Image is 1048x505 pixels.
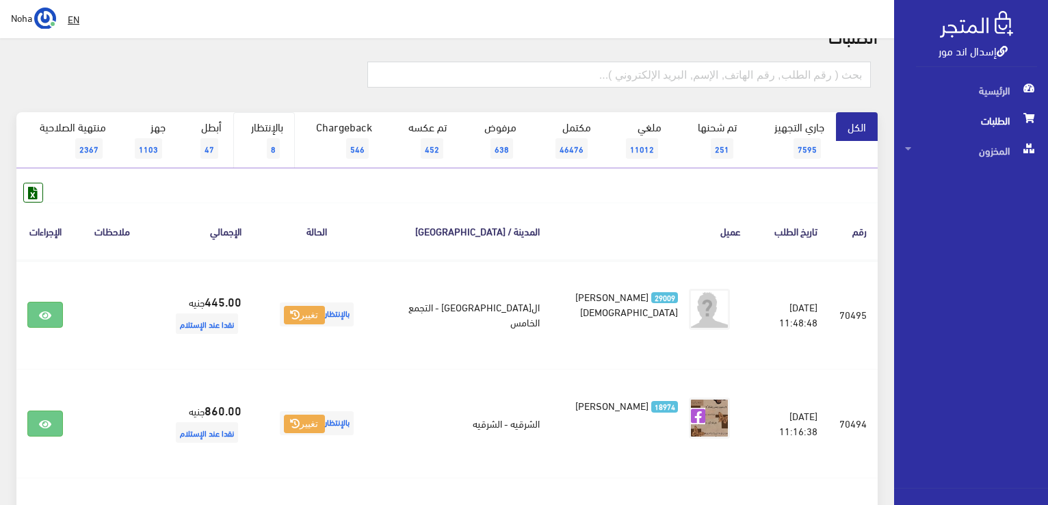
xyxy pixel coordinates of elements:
th: الحالة [252,203,380,259]
a: بالإنتظار8 [233,112,295,168]
th: المدينة / [GEOGRAPHIC_DATA] [381,203,551,259]
td: [DATE] 11:16:38 [752,369,828,478]
a: مكتمل46476 [528,112,603,168]
a: تم شحنها251 [673,112,748,168]
span: 546 [346,138,369,159]
span: 8 [267,138,280,159]
a: أبطل47 [177,112,233,168]
a: 29009 [PERSON_NAME][DEMOGRAPHIC_DATA] [573,289,678,319]
img: . [940,11,1013,38]
a: جاري التجهيز7595 [748,112,837,168]
th: ملاحظات [74,203,150,259]
a: منتهية الصلاحية2367 [16,112,118,168]
span: 638 [490,138,513,159]
a: EN [62,7,85,31]
span: [PERSON_NAME][DEMOGRAPHIC_DATA] [575,287,678,321]
a: 18974 [PERSON_NAME] [573,398,678,413]
span: 47 [200,138,218,159]
a: Chargeback546 [295,112,384,168]
td: 70494 [828,369,878,478]
span: الطلبات [905,105,1037,135]
strong: 445.00 [205,292,241,310]
button: تغيير [284,415,324,434]
a: جهز1103 [118,112,177,168]
a: المخزون [894,135,1048,166]
span: نقدا عند الإستلام [176,422,238,443]
span: 29009 [651,292,678,304]
td: جنيه [150,260,252,370]
span: 1103 [135,138,162,159]
img: avatar.png [689,289,730,330]
span: نقدا عند الإستلام [176,313,238,334]
th: اﻹجمالي [150,203,252,259]
a: الطلبات [894,105,1048,135]
a: إسدال اند مور [939,40,1008,60]
a: تم عكسه452 [384,112,458,168]
span: 18974 [651,401,678,413]
span: المخزون [905,135,1037,166]
span: 46476 [555,138,588,159]
u: EN [68,10,79,27]
input: بحث ( رقم الطلب, رقم الهاتف, الإسم, البريد اﻹلكتروني )... [367,62,871,88]
th: الإجراءات [16,203,74,259]
a: ... Noha [11,7,56,29]
td: ال[GEOGRAPHIC_DATA] - التجمع الخامس [381,260,551,370]
td: الشرقيه - الشرقيه [381,369,551,478]
span: بالإنتظار [280,411,353,435]
span: 452 [421,138,443,159]
span: 11012 [626,138,658,159]
th: عميل [551,203,752,259]
span: 2367 [75,138,103,159]
span: Noha [11,9,32,26]
button: تغيير [284,306,324,325]
a: ملغي11012 [603,112,673,168]
span: بالإنتظار [280,302,353,326]
th: رقم [828,203,878,259]
span: الرئيسية [905,75,1037,105]
strong: 860.00 [205,401,241,419]
a: الرئيسية [894,75,1048,105]
img: ... [34,8,56,29]
img: picture [689,398,730,439]
span: 251 [711,138,733,159]
td: جنيه [150,369,252,478]
th: تاريخ الطلب [752,203,828,259]
a: مرفوض638 [458,112,528,168]
span: [PERSON_NAME] [575,396,649,415]
a: الكل [836,112,878,141]
span: 7595 [794,138,821,159]
td: [DATE] 11:48:48 [752,260,828,370]
td: 70495 [828,260,878,370]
